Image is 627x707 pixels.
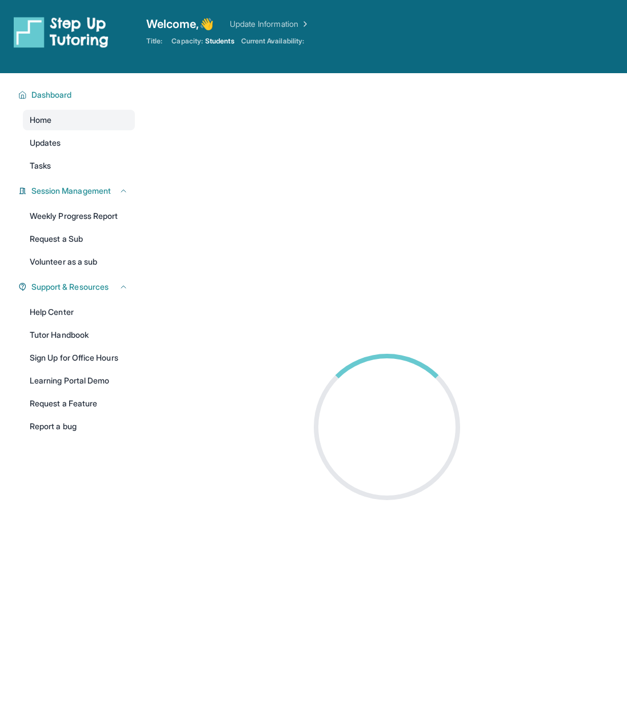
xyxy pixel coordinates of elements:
[30,137,61,149] span: Updates
[23,347,135,368] a: Sign Up for Office Hours
[27,281,128,293] button: Support & Resources
[23,229,135,249] a: Request a Sub
[23,416,135,437] a: Report a bug
[241,37,304,46] span: Current Availability:
[23,251,135,272] a: Volunteer as a sub
[31,89,72,101] span: Dashboard
[27,185,128,197] button: Session Management
[171,37,203,46] span: Capacity:
[23,325,135,345] a: Tutor Handbook
[30,114,51,126] span: Home
[205,37,234,46] span: Students
[146,16,214,32] span: Welcome, 👋
[230,18,310,30] a: Update Information
[27,89,128,101] button: Dashboard
[298,18,310,30] img: Chevron Right
[23,155,135,176] a: Tasks
[14,16,109,48] img: logo
[23,302,135,322] a: Help Center
[30,160,51,171] span: Tasks
[23,393,135,414] a: Request a Feature
[23,110,135,130] a: Home
[23,133,135,153] a: Updates
[31,281,109,293] span: Support & Resources
[146,37,162,46] span: Title:
[23,370,135,391] a: Learning Portal Demo
[23,206,135,226] a: Weekly Progress Report
[31,185,111,197] span: Session Management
